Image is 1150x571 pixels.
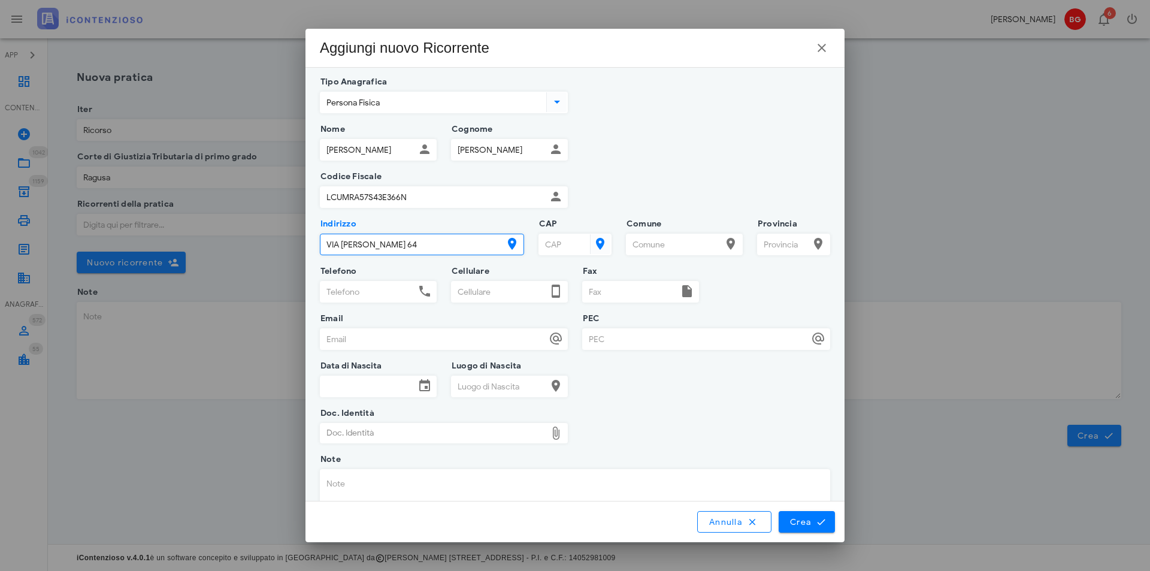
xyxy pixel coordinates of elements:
label: Tipo Anagrafica [317,76,387,88]
label: Telefono [317,265,357,277]
input: Luogo di Nascita [452,376,546,397]
input: Telefono [320,282,415,302]
input: Indirizzo [320,234,503,255]
label: Nome [317,123,345,135]
label: Email [317,313,343,325]
input: Fax [583,282,677,302]
input: PEC [583,329,809,349]
div: Doc. Identità [320,424,546,443]
label: Cellulare [448,265,489,277]
label: CAP [535,218,558,230]
label: Cognome [448,123,492,135]
input: Email [320,329,546,349]
input: Cellulare [452,282,546,302]
label: Provincia [754,218,797,230]
input: Cognome [452,140,546,160]
label: Fax [579,265,598,277]
input: Nome [320,140,415,160]
input: Tipo Anagrafica [320,92,544,113]
label: PEC [579,313,600,325]
input: CAP [539,234,588,255]
label: Doc. Identità [317,407,374,419]
input: Comune [627,234,721,255]
button: Annulla [697,511,771,533]
label: Note [317,454,341,466]
label: Codice Fiscale [317,171,382,183]
input: Provincia [758,234,809,255]
span: Crea [789,516,824,527]
div: Aggiungi nuovo Ricorrente [320,38,489,58]
button: Crea [779,511,835,533]
label: Indirizzo [317,218,356,230]
span: Annulla [709,516,760,527]
label: Luogo di Nascita [448,360,521,372]
label: Comune [623,218,661,230]
input: Codice Fiscale [320,187,546,207]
